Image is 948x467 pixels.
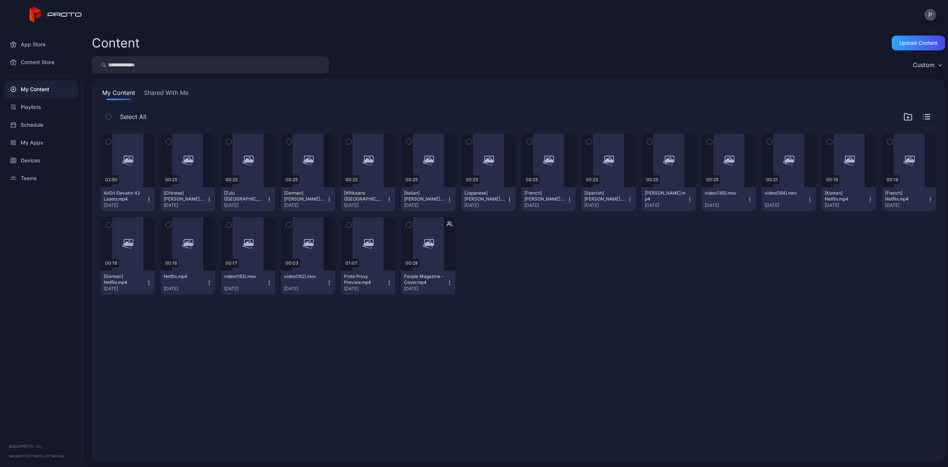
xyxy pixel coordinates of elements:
[224,274,265,279] div: video(163).mov
[104,202,146,208] div: [DATE]
[344,274,385,285] div: Proto Proxy Preview.mp4
[284,202,326,208] div: [DATE]
[464,202,507,208] div: [DATE]
[9,454,33,458] span: Version 1.13.1 •
[164,190,204,202] div: [Chinese] JB Smoove.mp4
[104,274,144,285] div: [German] Netflix.mp4
[4,98,78,116] a: Playlists
[765,190,805,196] div: video(164).mov
[404,202,446,208] div: [DATE]
[284,190,325,202] div: [German] JB Smoove.mp4
[4,80,78,98] a: My Content
[645,190,685,202] div: JB Smoove.mp4
[825,202,867,208] div: [DATE]
[164,286,206,292] div: [DATE]
[224,190,265,202] div: [Zulu (South Africa)] JB Smoove.mp4
[341,271,395,295] button: Proto Proxy Preview.mp4[DATE]
[33,454,64,458] a: Terms Of Service
[401,187,455,211] button: [Italian] [PERSON_NAME].mp4[DATE]
[104,190,144,202] div: AirDri Elevator 42 Lasers.mp4
[281,187,335,211] button: [German] [PERSON_NAME].mp4[DATE]
[825,190,865,202] div: [Korean] Netflix.mp4
[404,274,445,285] div: People Magazine - Cover.mp4
[224,202,266,208] div: [DATE]
[909,56,945,73] button: Custom
[344,190,385,202] div: [Afrikaans (South Africa)] JB Smoove.mp4
[702,187,756,211] button: video(165).mov[DATE]
[885,202,927,208] div: [DATE]
[161,271,215,295] button: Netflix.mp4[DATE]
[521,187,575,211] button: [French] [PERSON_NAME].mp4[DATE]
[404,190,445,202] div: [Italian] JB Smoove.mp4
[913,61,935,69] div: Custom
[899,40,938,46] div: Upload Content
[284,274,325,279] div: video(162).mov
[404,286,446,292] div: [DATE]
[464,190,505,202] div: [Japanese] JB Smoove.mp4
[924,9,936,21] button: P
[885,190,926,202] div: [French] Netflix.mp4
[461,187,515,211] button: [Japanese] [PERSON_NAME].mp4[DATE]
[101,271,155,295] button: [German] Netflix.mp4[DATE]
[645,202,687,208] div: [DATE]
[524,190,565,202] div: [French] JB Smoove.mp4
[4,116,78,134] a: Schedule
[92,37,140,49] div: Content
[705,190,745,196] div: video(165).mov
[120,112,146,121] span: Select All
[4,53,78,71] a: Content Store
[344,286,386,292] div: [DATE]
[4,152,78,169] a: Devices
[284,286,326,292] div: [DATE]
[101,88,137,100] button: My Content
[164,274,204,279] div: Netflix.mp4
[341,187,395,211] button: [Afrikaans ([GEOGRAPHIC_DATA])] [PERSON_NAME].mp4[DATE]
[224,286,266,292] div: [DATE]
[4,36,78,53] a: App Store
[401,271,455,295] button: People Magazine - Cover.mp4[DATE]
[143,88,190,100] button: Shared With Me
[892,36,945,50] button: Upload Content
[161,187,215,211] button: [Chinese] [PERSON_NAME].mp4[DATE]
[164,202,206,208] div: [DATE]
[221,271,275,295] button: video(163).mov[DATE]
[822,187,876,211] button: [Korean] Netflix.mp4[DATE]
[584,190,625,202] div: [Spanish] JB Smoove.mp4
[642,187,696,211] button: [PERSON_NAME].mp4[DATE]
[581,187,635,211] button: [Spanish] [PERSON_NAME].mp4[DATE]
[762,187,816,211] button: video(164).mov[DATE]
[524,202,567,208] div: [DATE]
[765,202,807,208] div: [DATE]
[4,169,78,187] a: Teams
[221,187,275,211] button: [Zulu ([GEOGRAPHIC_DATA])] [PERSON_NAME].mp4[DATE]
[705,202,747,208] div: [DATE]
[9,443,74,449] div: © 2025 PROTO, Inc.
[344,202,386,208] div: [DATE]
[882,187,936,211] button: [French] Netflix.mp4[DATE]
[281,271,335,295] button: video(162).mov[DATE]
[584,202,627,208] div: [DATE]
[104,286,146,292] div: [DATE]
[101,187,155,211] button: AirDri Elevator 42 Lasers.mp4[DATE]
[4,134,78,152] a: My Apps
